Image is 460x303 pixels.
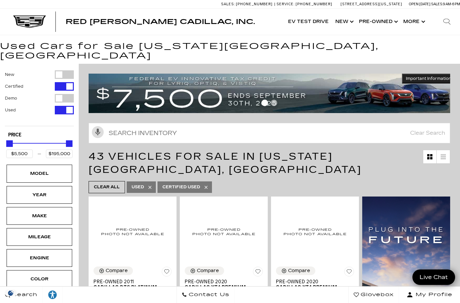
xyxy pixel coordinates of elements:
label: New [5,71,14,78]
span: Certified Used [162,183,200,191]
span: Used [132,183,144,191]
a: Pre-Owned 2020Cadillac XT4 Premium Luxury [185,279,263,296]
span: [PHONE_NUMBER] [236,2,273,6]
div: Search [434,9,460,35]
input: Maximum [46,150,73,158]
div: Minimum Price [6,140,13,147]
div: Engine [23,254,56,262]
div: Year [23,191,56,198]
input: Minimum [6,150,33,158]
span: Go to slide 1 [261,100,268,106]
span: Cadillac XT4 Premium Luxury [185,285,258,296]
span: Sales: [221,2,235,6]
a: [STREET_ADDRESS][US_STATE] [341,2,402,6]
a: Glovebox [348,287,399,303]
div: MakeMake [7,207,72,225]
div: Model [23,170,56,177]
a: Pre-Owned 2020Cadillac XT4 Premium Luxury [276,279,354,296]
div: Compare [197,268,219,274]
button: Save Vehicle [344,267,354,279]
div: Compare [106,268,128,274]
button: Compare Vehicle [185,267,224,275]
a: Grid View [423,150,436,163]
a: EV Test Drive [285,9,332,35]
div: ModelModel [7,165,72,182]
a: Contact Us [177,287,235,303]
label: Demo [5,95,17,102]
span: Red [PERSON_NAME] Cadillac, Inc. [66,18,255,26]
div: Explore your accessibility options [43,290,62,300]
img: Cadillac Dark Logo with Cadillac White Text [13,15,46,28]
img: 2011 Cadillac DTS Platinum Collection [94,201,172,262]
span: Service: [277,2,295,6]
span: [PHONE_NUMBER] [296,2,332,6]
h5: Price [8,132,71,138]
span: Live Chat [416,273,451,281]
span: Go to slide 2 [271,100,277,106]
a: Pre-Owned [356,9,400,35]
div: Mileage [23,233,56,241]
a: Sales: [PHONE_NUMBER] [221,2,274,6]
span: Search [10,290,37,299]
div: ColorColor [7,270,72,288]
span: Cadillac DTS Platinum Collection [94,285,167,296]
span: Pre-Owned 2020 [185,279,258,285]
span: Pre-Owned 2020 [276,279,349,285]
section: Click to Open Cookie Consent Modal [3,290,18,296]
div: Filter by Vehicle Type [5,70,74,126]
div: Make [23,212,56,220]
a: Explore your accessibility options [43,287,63,303]
span: Pre-Owned 2011 [94,279,167,285]
a: Service: [PHONE_NUMBER] [274,2,334,6]
label: Certified [5,83,23,90]
img: vrp-tax-ending-august-version [89,74,455,113]
button: Compare Vehicle [94,267,133,275]
span: 9 AM-6 PM [443,2,460,6]
svg: Click to toggle on voice search [92,126,104,138]
a: Live Chat [412,269,455,285]
span: Sales: [431,2,443,6]
label: Used [5,107,16,113]
span: Important Information [406,76,451,81]
span: Glovebox [359,290,394,299]
a: New [332,9,356,35]
button: Save Vehicle [253,267,263,279]
span: Contact Us [187,290,229,299]
button: More [400,9,427,35]
img: Opt-Out Icon [3,290,18,296]
button: Save Vehicle [162,267,172,279]
span: My Profile [413,290,452,299]
img: 2020 Cadillac XT4 Premium Luxury [276,201,354,262]
span: Clear All [94,183,120,191]
div: Maximum Price [66,140,73,147]
input: Search Inventory [89,123,450,143]
div: Color [23,275,56,283]
div: MileageMileage [7,228,72,246]
a: Red [PERSON_NAME] Cadillac, Inc. [66,18,255,25]
div: Price [6,138,73,158]
span: Cadillac XT4 Premium Luxury [276,285,349,296]
div: YearYear [7,186,72,204]
span: 43 Vehicles for Sale in [US_STATE][GEOGRAPHIC_DATA], [GEOGRAPHIC_DATA] [89,151,362,175]
div: EngineEngine [7,249,72,267]
button: Open user profile menu [399,287,460,303]
button: Compare Vehicle [276,267,315,275]
div: Compare [288,268,310,274]
img: 2020 Cadillac XT4 Premium Luxury [185,201,263,262]
span: Open [DATE] [409,2,430,6]
a: Pre-Owned 2011Cadillac DTS Platinum Collection [94,279,172,296]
